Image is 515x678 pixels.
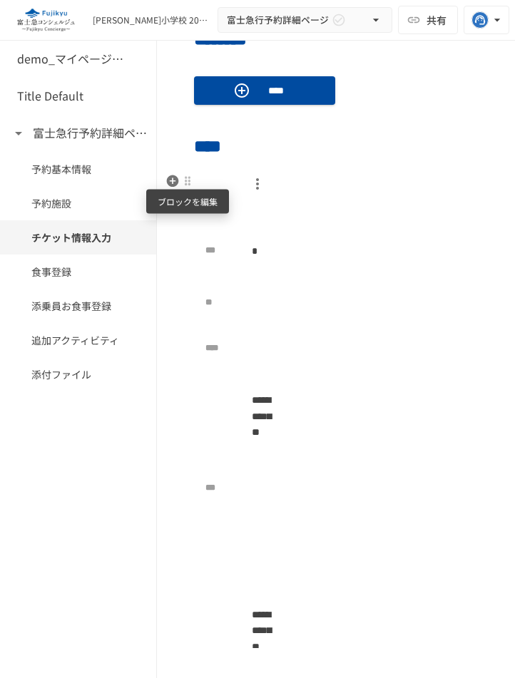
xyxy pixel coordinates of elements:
h6: demo_マイページ詳細 [17,50,131,68]
h6: Title Default [17,87,83,106]
span: チケット情報入力 [31,230,125,245]
div: ブロックを編集 [146,190,229,214]
span: 共有 [427,12,447,28]
img: eQeGXtYPV2fEKIA3pizDiVdzO5gJTl2ahLbsPaD2E4R [11,9,81,31]
span: 予約施設 [31,195,125,211]
h6: 富士急行予約詳細ページ [33,124,147,143]
span: 富士急行予約詳細ページ [227,12,329,28]
span: 添付ファイル [31,366,125,382]
span: 追加アクティビティ [31,332,125,348]
span: 予約基本情報 [31,161,125,177]
button: 共有 [398,6,458,34]
div: [PERSON_NAME]小学校 202509051830 [93,14,212,26]
span: 食事登録 [31,264,125,279]
span: 添乗員お食事登録 [31,298,125,314]
button: 富士急行予約詳細ページ [218,7,392,33]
